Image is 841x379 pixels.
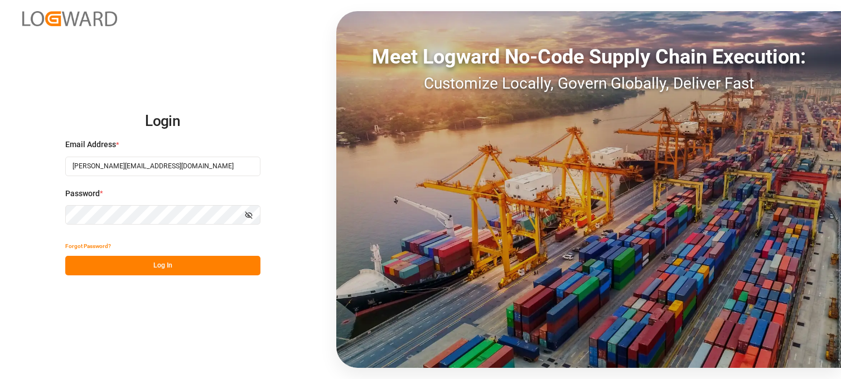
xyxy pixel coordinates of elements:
[65,188,100,200] span: Password
[336,42,841,72] div: Meet Logward No-Code Supply Chain Execution:
[65,157,260,176] input: Enter your email
[65,139,116,150] span: Email Address
[65,236,111,256] button: Forgot Password?
[65,256,260,275] button: Log In
[65,104,260,139] h2: Login
[336,72,841,95] div: Customize Locally, Govern Globally, Deliver Fast
[22,11,117,26] img: Logward_new_orange.png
